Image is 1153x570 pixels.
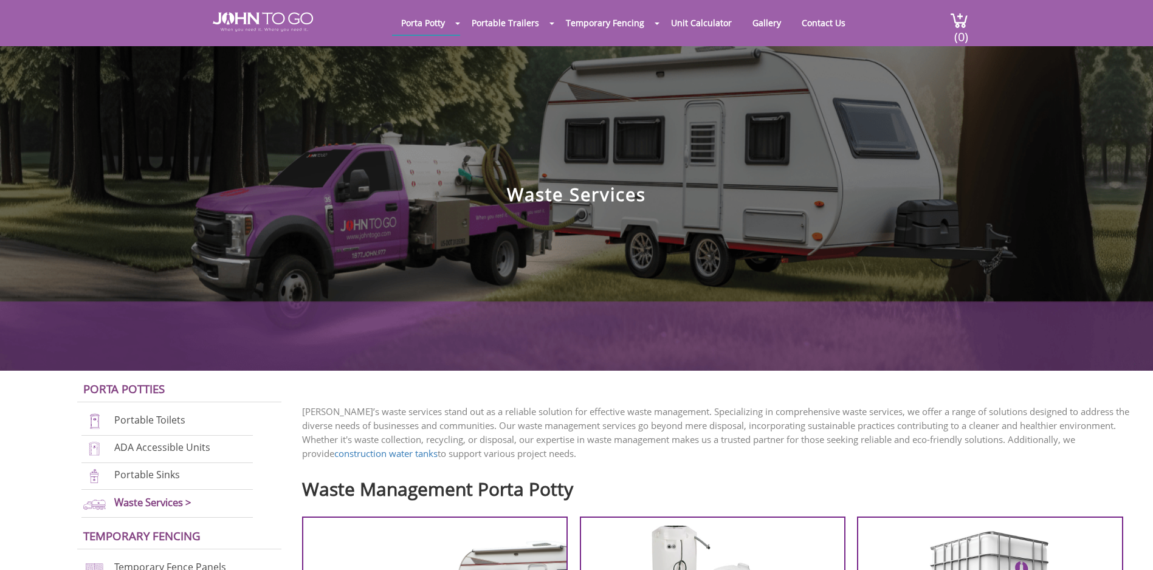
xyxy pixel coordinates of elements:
h2: Waste Management Porta Potty [302,473,1135,499]
img: ADA-units-new.png [81,441,108,457]
a: Unit Calculator [662,11,741,35]
img: portable-sinks-new.png [81,468,108,484]
img: portable-toilets-new.png [81,413,108,430]
a: Porta Potties [83,381,165,396]
a: Porta Potty [392,11,454,35]
a: Gallery [743,11,790,35]
a: construction water tanks [334,447,438,459]
p: [PERSON_NAME]’s waste services stand out as a reliable solution for effective waste management. S... [302,405,1135,461]
img: JOHN to go [213,12,313,32]
span: (0) [954,19,968,45]
a: ADA Accessible Units [114,441,210,454]
a: Portable Toilets [114,413,185,427]
a: Portable Trailers [463,11,548,35]
a: Contact Us [793,11,855,35]
img: waste-services-new.png [81,496,108,512]
a: Temporary Fencing [557,11,653,35]
a: Temporary Fencing [83,528,201,543]
img: cart a [950,12,968,29]
a: Portable Sinks [114,468,180,481]
a: Waste Services > [114,495,191,509]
